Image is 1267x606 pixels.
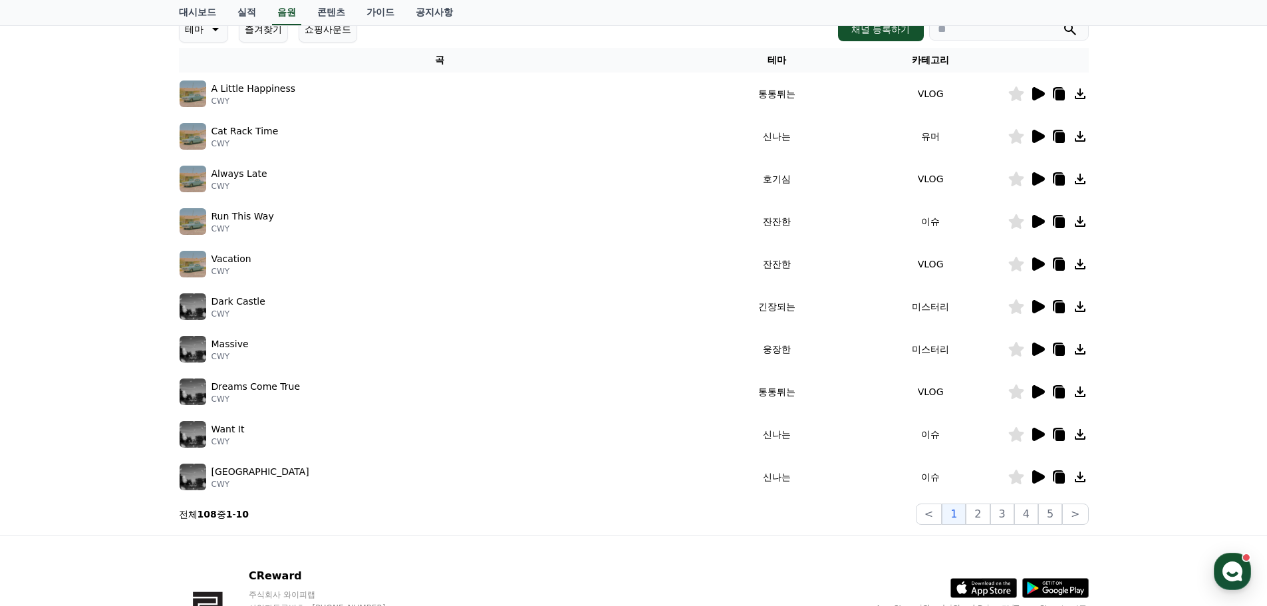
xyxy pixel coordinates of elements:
span: 설정 [206,442,221,452]
td: VLOG [854,158,1008,200]
span: 홈 [42,442,50,452]
p: CWY [211,266,251,277]
td: 이슈 [854,200,1008,243]
td: 이슈 [854,413,1008,456]
p: Dreams Come True [211,380,301,394]
strong: 108 [198,509,217,520]
td: 잔잔한 [700,243,854,285]
button: 5 [1038,504,1062,525]
img: music [180,208,206,235]
td: VLOG [854,371,1008,413]
p: 주식회사 와이피랩 [249,589,411,600]
p: CWY [211,181,267,192]
a: 홈 [4,422,88,455]
td: VLOG [854,73,1008,115]
p: CWY [211,138,279,149]
img: music [180,80,206,107]
button: 쇼핑사운드 [299,16,357,43]
p: CReward [249,568,411,584]
span: 대화 [122,442,138,453]
td: 통통튀는 [700,371,854,413]
img: music [180,379,206,405]
button: 2 [966,504,990,525]
p: CWY [211,309,265,319]
button: 1 [942,504,966,525]
th: 테마 [700,48,854,73]
img: music [180,293,206,320]
p: CWY [211,96,296,106]
a: 대화 [88,422,172,455]
p: [GEOGRAPHIC_DATA] [211,465,309,479]
button: > [1062,504,1088,525]
button: 3 [990,504,1014,525]
td: 호기심 [700,158,854,200]
p: CWY [211,351,249,362]
p: A Little Happiness [211,82,296,96]
p: 전체 중 - [179,508,249,521]
button: 즐겨찾기 [239,16,288,43]
button: 테마 [179,16,228,43]
p: Want It [211,422,245,436]
td: 유머 [854,115,1008,158]
td: 이슈 [854,456,1008,498]
td: 신나는 [700,115,854,158]
p: Massive [211,337,249,351]
td: 미스터리 [854,328,1008,371]
strong: 10 [236,509,249,520]
td: 통통튀는 [700,73,854,115]
a: 설정 [172,422,255,455]
img: music [180,336,206,363]
img: music [180,166,206,192]
td: 신나는 [700,413,854,456]
p: Vacation [211,252,251,266]
p: CWY [211,436,245,447]
p: CWY [211,224,274,234]
td: 미스터리 [854,285,1008,328]
p: CWY [211,394,301,404]
p: Always Late [211,167,267,181]
p: 테마 [185,20,204,39]
p: Run This Way [211,210,274,224]
td: 잔잔한 [700,200,854,243]
img: music [180,421,206,448]
td: 신나는 [700,456,854,498]
th: 곡 [179,48,700,73]
td: 웅장한 [700,328,854,371]
img: music [180,251,206,277]
p: Cat Rack Time [211,124,279,138]
button: 채널 등록하기 [838,17,923,41]
td: VLOG [854,243,1008,285]
p: CWY [211,479,309,490]
img: music [180,123,206,150]
p: Dark Castle [211,295,265,309]
img: music [180,464,206,490]
th: 카테고리 [854,48,1008,73]
td: 긴장되는 [700,285,854,328]
strong: 1 [226,509,233,520]
button: 4 [1014,504,1038,525]
button: < [916,504,942,525]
